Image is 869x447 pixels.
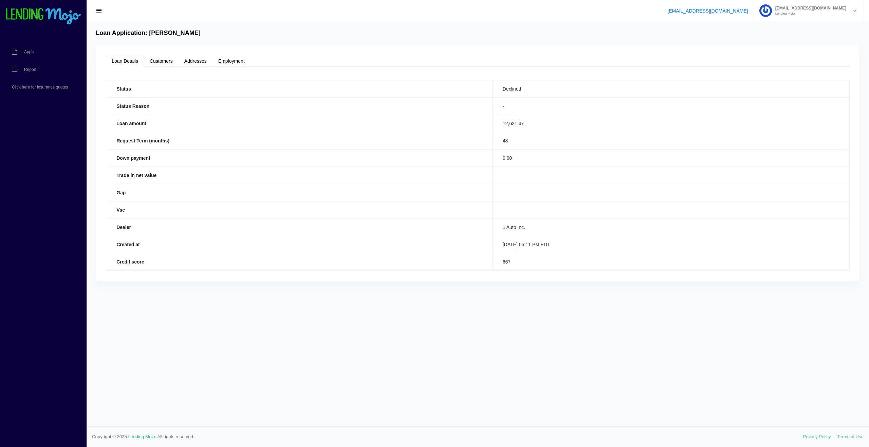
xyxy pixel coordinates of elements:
img: Profile image [759,4,772,17]
th: Status Reason [106,97,493,115]
th: Loan amount [106,115,493,132]
span: Apply [24,50,34,54]
th: Vsc [106,201,493,218]
td: [DATE] 05:11 PM EDT [492,236,849,253]
a: Addresses [179,56,212,66]
td: 48 [492,132,849,149]
td: 0.00 [492,149,849,167]
a: Loan Details [106,56,144,66]
td: - [492,97,849,115]
td: 1 Auto Inc. [492,218,849,236]
span: Report [24,67,36,72]
th: Down payment [106,149,493,167]
th: Status [106,80,493,97]
td: 667 [492,253,849,270]
th: Request Term (months) [106,132,493,149]
img: logo-small.png [5,8,81,25]
td: 12,621.47 [492,115,849,132]
th: Trade in net value [106,167,493,184]
a: [EMAIL_ADDRESS][DOMAIN_NAME] [667,8,748,14]
a: Lending Mojo [128,434,155,439]
th: Created at [106,236,493,253]
th: Gap [106,184,493,201]
th: Credit score [106,253,493,270]
a: Privacy Policy [803,434,831,439]
small: Lending Mojo [772,12,846,15]
a: Customers [144,56,179,66]
span: Click here for insurance quotes [12,85,68,89]
th: Dealer [106,218,493,236]
a: Terms of Use [837,434,864,439]
span: Copyright © 2025. . All rights reserved. [92,433,803,440]
a: Employment [212,56,251,66]
td: Declined [492,80,849,97]
span: [EMAIL_ADDRESS][DOMAIN_NAME] [772,6,846,10]
h4: Loan Application: [PERSON_NAME] [96,30,201,37]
